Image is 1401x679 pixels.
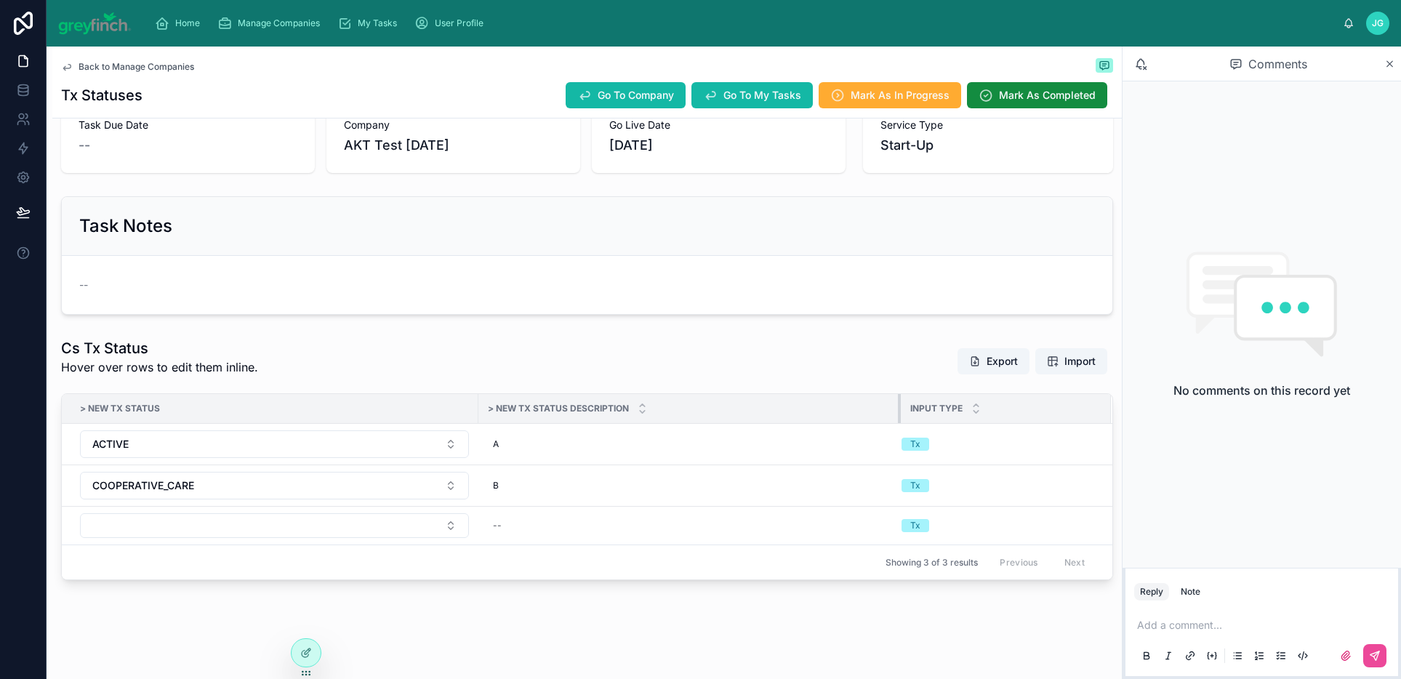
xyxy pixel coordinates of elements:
[79,118,297,132] span: Task Due Date
[79,214,172,238] h2: Task Notes
[143,7,1344,39] div: scrollable content
[886,557,978,568] span: Showing 3 of 3 results
[999,88,1096,103] span: Mark As Completed
[609,118,828,132] span: Go Live Date
[493,438,499,450] span: A
[609,135,828,156] span: [DATE]
[79,61,194,73] span: Back to Manage Companies
[79,135,90,156] span: --
[1064,354,1096,369] span: Import
[61,61,194,73] a: Back to Manage Companies
[80,472,469,499] button: Select Button
[967,82,1107,108] button: Mark As Completed
[691,82,813,108] button: Go To My Tasks
[80,403,160,414] span: > New Tx Status
[358,17,397,29] span: My Tasks
[61,358,258,376] p: Hover over rows to edit them inline.
[344,135,449,156] span: AKT Test [DATE]
[61,338,258,358] h1: Cs Tx Status
[493,520,502,531] div: --
[80,513,469,538] button: Select Button
[92,478,194,493] span: COOPERATIVE_CARE
[910,479,920,492] div: Tx
[488,403,629,414] span: > New Tx Status Description
[238,17,320,29] span: Manage Companies
[493,480,499,491] span: B
[58,12,132,35] img: App logo
[435,17,483,29] span: User Profile
[79,278,88,292] span: --
[723,88,801,103] span: Go To My Tasks
[1035,348,1107,374] button: Import
[410,10,494,36] a: User Profile
[1173,382,1350,399] h2: No comments on this record yet
[910,438,920,451] div: Tx
[344,118,563,132] span: Company
[150,10,210,36] a: Home
[80,430,469,458] button: Select Button
[819,82,961,108] button: Mark As In Progress
[213,10,330,36] a: Manage Companies
[175,17,200,29] span: Home
[910,519,920,532] div: Tx
[598,88,674,103] span: Go To Company
[880,135,934,156] span: Start-Up
[1372,17,1384,29] span: JG
[880,118,1096,132] span: Service Type
[1181,586,1200,598] div: Note
[1248,55,1307,73] span: Comments
[851,88,950,103] span: Mark As In Progress
[566,82,686,108] button: Go To Company
[1175,583,1206,600] button: Note
[910,403,963,414] span: Input Type
[333,10,407,36] a: My Tasks
[92,437,129,451] span: ACTIVE
[61,85,142,105] h1: Tx Statuses
[958,348,1029,374] button: Export
[1134,583,1169,600] button: Reply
